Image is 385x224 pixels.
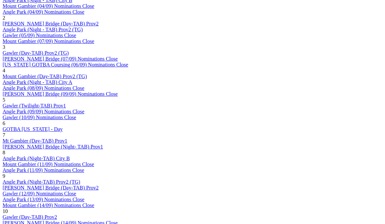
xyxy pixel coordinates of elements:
a: Angle Park (08/09) Nominations Close [3,85,85,91]
a: GOTBA [US_STATE] - Day [3,126,63,132]
a: Gawler (Twilight-TAB) Prov1 [3,103,66,108]
span: 10 [3,208,8,214]
span: 6 [3,120,5,126]
a: Angle Park (Night - TAB) City A [3,79,72,85]
a: Angle Park (Night-TAB) Prov2 (TG) [3,179,80,185]
span: 9 [3,173,5,179]
span: 3 [3,44,5,50]
span: 8 [3,150,5,155]
span: 2 [3,15,5,21]
a: [US_STATE] GOTBA Coursing (06/09) Nominations Close [3,62,128,67]
a: Angle Park (Night - TAB) Prov2 (TG) [3,27,83,32]
span: 7 [3,132,5,138]
a: Mount Gambier (14/09) Nominations Close [3,203,94,208]
a: [PERSON_NAME] Bridge (Night- TAB) Prov1 [3,144,103,149]
a: [PERSON_NAME] Bridge (07/09) Nominations Close [3,56,118,62]
a: Mount Gambier (04/09) Nominations Close [3,3,94,9]
a: Mount Gambier (Day-TAB) Prov2 (TG) [3,74,87,79]
a: Mount Gambier (11/09) Nominations Close [3,161,94,167]
a: Gawler (10/09) Nominations Close [3,115,76,120]
a: Angle Park (04/09) Nominations Close [3,9,85,15]
a: [PERSON_NAME] Bridge (09/09) Nominations Close [3,91,118,97]
a: Angle Park (13/09) Nominations Close [3,197,85,202]
a: Gawler (12/09) Nominations Close [3,191,76,196]
a: Gawler (Day-TAB) Prov2 (TG) [3,50,69,56]
a: Gawler (05/09) Nominations Close [3,33,76,38]
a: [PERSON_NAME] Bridge (Day-TAB) Prov2 [3,185,99,190]
a: Angle Park (11/09) Nominations Close [3,167,84,173]
a: Angle Park (Night-TAB) City B [3,156,70,161]
a: Mount Gambier (07/09) Nominations Close [3,38,94,44]
a: Angle Park (09/09) Nominations Close [3,109,85,114]
span: 5 [3,97,5,103]
a: Gawler (Day-TAB) Prov2 [3,214,57,220]
span: 4 [3,68,5,73]
a: [PERSON_NAME] Bridge (Day-TAB) Prov2 [3,21,99,26]
a: Mt Gambier (Day-TAB) Prov1 [3,138,67,144]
